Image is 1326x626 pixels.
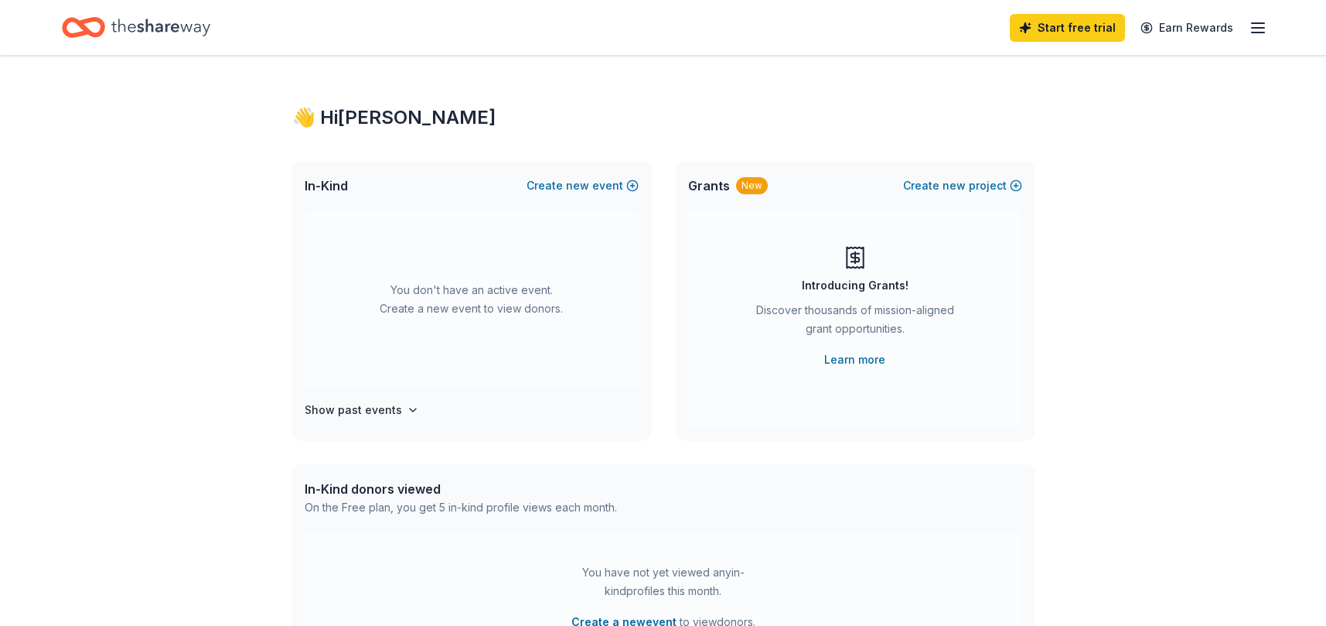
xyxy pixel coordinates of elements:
[305,210,639,388] div: You don't have an active event. Create a new event to view donors.
[305,498,617,517] div: On the Free plan, you get 5 in-kind profile views each month.
[1131,14,1242,42] a: Earn Rewards
[305,401,402,419] h4: Show past events
[527,176,639,195] button: Createnewevent
[802,276,908,295] div: Introducing Grants!
[292,105,1035,130] div: 👋 Hi [PERSON_NAME]
[736,177,768,194] div: New
[903,176,1022,195] button: Createnewproject
[305,176,348,195] span: In-Kind
[1010,14,1125,42] a: Start free trial
[824,351,885,369] a: Learn more
[305,480,617,498] div: In-Kind donors viewed
[750,301,960,344] div: Discover thousands of mission-aligned grant opportunities.
[943,176,966,195] span: new
[305,401,419,419] button: Show past events
[688,176,730,195] span: Grants
[566,176,589,195] span: new
[62,9,210,46] a: Home
[567,563,760,600] div: You have not yet viewed any in-kind profiles this month.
